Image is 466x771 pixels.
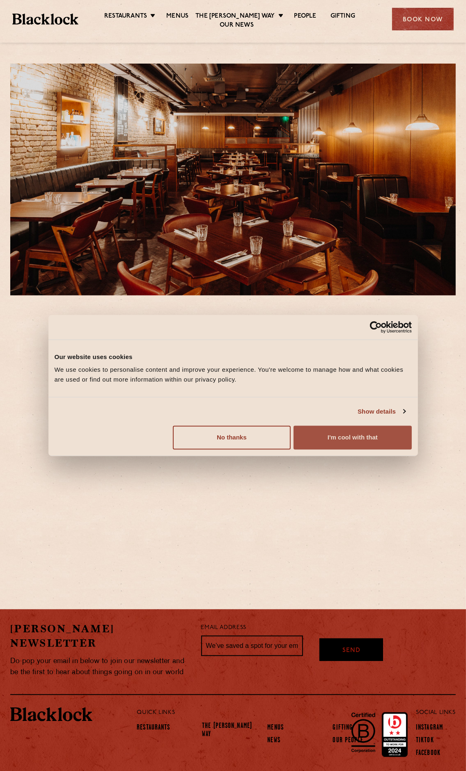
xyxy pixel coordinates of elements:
img: BL_Textured_Logo-footer-cropped.svg [12,14,78,25]
a: Gifting [331,12,355,21]
a: Menus [166,12,188,21]
button: I'm cool with that [294,426,411,450]
img: B-Corp-Logo-Black-RGB.svg [347,708,380,757]
span: Send [342,646,360,656]
div: Book Now [392,8,454,30]
div: Our website uses cookies [55,352,412,362]
a: Menus [267,724,284,733]
a: The [PERSON_NAME] Way [195,12,275,21]
a: Usercentrics Cookiebot - opens in a new window [340,321,412,333]
div: We use cookies to personalise content and improve your experience. You're welcome to manage how a... [55,365,412,385]
a: Facebook [416,749,441,758]
img: Accred_2023_2star.png [382,712,408,757]
a: Gifting [333,724,353,733]
a: Restaurants [104,12,147,21]
h2: [PERSON_NAME] Newsletter [10,622,189,650]
a: Show details [358,407,405,416]
button: No thanks [173,426,291,450]
a: News [267,737,280,746]
label: Email Address [201,623,246,633]
p: Social Links [416,707,456,718]
a: TikTok [416,737,434,746]
a: Our People [333,737,364,746]
p: Quick Links [137,707,391,718]
input: We’ve saved a spot for your email... [201,636,303,656]
a: People [294,12,317,21]
a: The [PERSON_NAME] Way [202,722,261,739]
p: Do pop your email in below to join our newsletter and be the first to hear about things going on ... [10,656,189,678]
a: Instagram [416,724,443,733]
a: Restaurants [137,724,170,733]
img: BL_Textured_Logo-footer-cropped.svg [10,707,92,721]
a: Our News [220,21,254,30]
